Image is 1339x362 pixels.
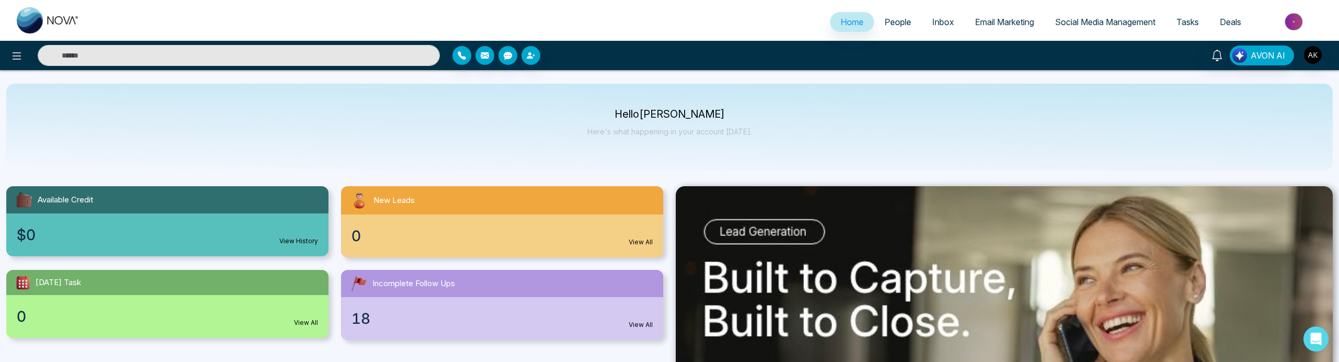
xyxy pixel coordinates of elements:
img: newLeads.svg [349,190,369,210]
img: availableCredit.svg [15,190,33,209]
a: View History [279,236,318,246]
span: Deals [1220,17,1241,27]
a: Email Marketing [964,12,1045,32]
div: Open Intercom Messenger [1303,326,1329,352]
span: Inbox [932,17,954,27]
span: AVON AI [1251,49,1285,62]
button: AVON AI [1230,46,1294,65]
img: User Avatar [1304,46,1322,64]
a: New Leads0View All [335,186,669,257]
span: Home [841,17,864,27]
a: People [874,12,922,32]
a: Home [830,12,874,32]
a: Social Media Management [1045,12,1166,32]
p: Here's what happening in your account [DATE]. [587,127,752,136]
span: New Leads [373,195,415,207]
span: Available Credit [38,194,93,206]
a: View All [629,320,653,330]
a: View All [294,318,318,327]
span: People [884,17,911,27]
a: View All [629,237,653,247]
img: Lead Flow [1232,48,1247,63]
span: 0 [351,225,361,247]
img: followUps.svg [349,274,368,293]
a: Tasks [1166,12,1209,32]
a: Deals [1209,12,1252,32]
span: Social Media Management [1055,17,1155,27]
span: 18 [351,308,370,330]
span: $0 [17,224,36,246]
span: [DATE] Task [36,277,81,289]
span: 0 [17,306,26,327]
span: Incomplete Follow Ups [372,278,455,290]
p: Hello [PERSON_NAME] [587,110,752,119]
a: Inbox [922,12,964,32]
span: Tasks [1176,17,1199,27]
span: Email Marketing [975,17,1034,27]
a: Incomplete Follow Ups18View All [335,270,669,340]
img: Nova CRM Logo [17,7,80,33]
img: Market-place.gif [1257,10,1333,33]
img: todayTask.svg [15,274,31,291]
